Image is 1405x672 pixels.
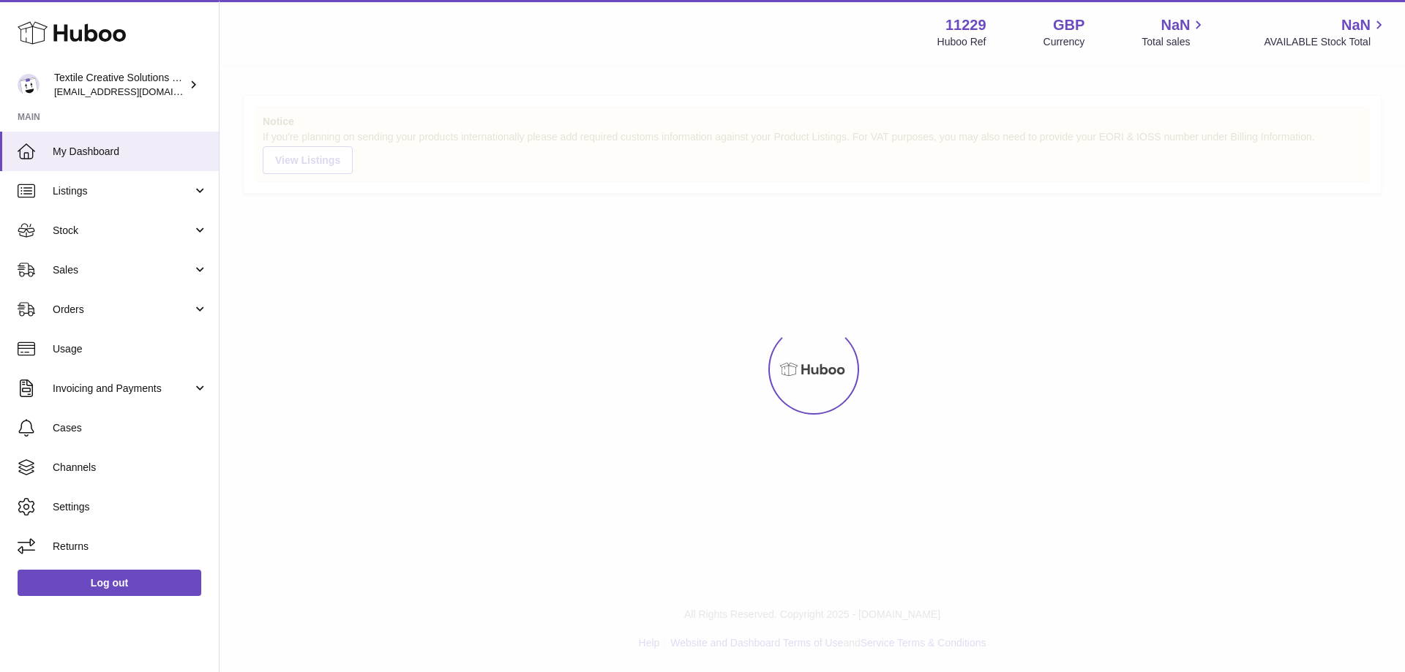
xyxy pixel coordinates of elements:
[53,184,192,198] span: Listings
[1341,15,1371,35] span: NaN
[945,15,986,35] strong: 11229
[53,224,192,238] span: Stock
[53,540,208,554] span: Returns
[53,461,208,475] span: Channels
[53,145,208,159] span: My Dashboard
[53,500,208,514] span: Settings
[53,421,208,435] span: Cases
[18,570,201,596] a: Log out
[53,382,192,396] span: Invoicing and Payments
[54,86,215,97] span: [EMAIL_ADDRESS][DOMAIN_NAME]
[1044,35,1085,49] div: Currency
[1264,15,1387,49] a: NaN AVAILABLE Stock Total
[1142,15,1207,49] a: NaN Total sales
[53,303,192,317] span: Orders
[1142,35,1207,49] span: Total sales
[18,74,40,96] img: sales@textilecreativesolutions.co.uk
[1264,35,1387,49] span: AVAILABLE Stock Total
[1161,15,1190,35] span: NaN
[1053,15,1084,35] strong: GBP
[937,35,986,49] div: Huboo Ref
[53,342,208,356] span: Usage
[53,263,192,277] span: Sales
[54,71,186,99] div: Textile Creative Solutions Limited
